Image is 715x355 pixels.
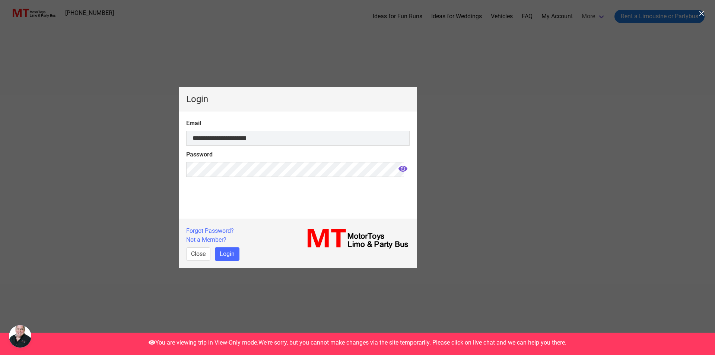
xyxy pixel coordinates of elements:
[186,181,299,237] iframe: reCAPTCHA
[186,95,410,104] p: Login
[186,247,210,261] button: Close
[186,150,410,159] label: Password
[215,247,239,261] button: Login
[186,227,234,234] a: Forgot Password?
[9,325,31,348] a: Open chat
[186,236,226,243] a: Not a Member?
[258,339,566,346] span: We're sorry, but you cannot make changes via the site temporarily. Please click on live chat and ...
[302,226,410,251] img: MT_logo_name.png
[186,119,410,128] label: Email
